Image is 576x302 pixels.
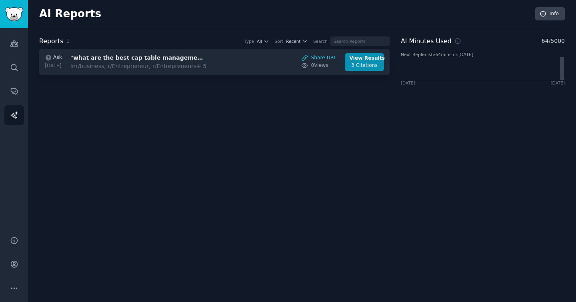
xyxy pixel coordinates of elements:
h2: AI Reports [39,8,101,20]
input: Search Reports [330,36,390,46]
span: All [257,38,262,44]
div: 3 Citations [350,62,380,69]
text: Next Replenish: 64 mins on [DATE] [401,52,473,57]
span: 64 / 5000 [542,37,565,45]
a: View Results3 Citations [345,53,384,71]
div: View Results [350,55,380,62]
a: Ask[DATE]"what are the best cap table management software platforms"Inr/business, r/Entrepreneur,... [39,49,390,75]
h2: AI Minutes Used [401,36,452,46]
button: All [257,38,269,44]
div: Sort [275,38,284,44]
img: GummySearch logo [5,7,23,21]
div: Type [244,38,254,44]
span: Recent [286,38,300,44]
div: [DATE] [550,80,565,86]
div: Search [313,38,328,44]
a: Info [535,7,565,21]
h2: Reports [39,36,63,46]
span: Ask [53,54,62,61]
div: [DATE] [45,62,62,70]
span: 1 [66,38,70,44]
a: Share URL [301,54,336,62]
button: Recent [286,38,308,44]
a: 0Views [301,62,336,69]
div: In r/business, r/Entrepreneur, r/Entrepreneurs + 5 [70,62,206,70]
h3: "what are the best cap table management software platforms" [70,54,205,62]
div: [DATE] [401,80,415,86]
